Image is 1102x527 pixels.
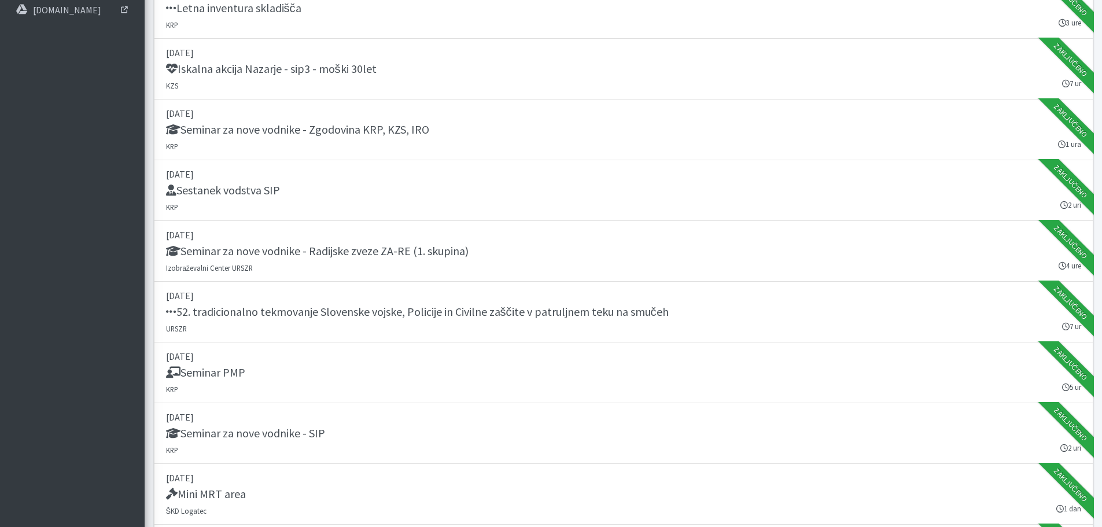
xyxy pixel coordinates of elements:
p: [DOMAIN_NAME] [33,4,101,16]
small: KRP [166,142,178,151]
p: [DATE] [166,46,1081,60]
small: KRP [166,385,178,394]
h5: Letna inventura skladišča [166,1,301,15]
p: [DATE] [166,167,1081,181]
h5: Sestanek vodstva SIP [166,183,280,197]
a: [DATE] Seminar za nove vodnike - Radijske zveze ZA-RE (1. skupina) Izobraževalni Center URSZR 4 u... [154,221,1093,282]
a: [DATE] 52. tradicionalno tekmovanje Slovenske vojske, Policije in Civilne zaščite v patruljnem te... [154,282,1093,342]
p: [DATE] [166,471,1081,485]
h5: Iskalna akcija Nazarje - sip3 - moški 30let [166,62,377,76]
p: [DATE] [166,349,1081,363]
a: [DATE] Sestanek vodstva SIP KRP 2 uri Zaključeno [154,160,1093,221]
a: [DATE] Iskalna akcija Nazarje - sip3 - moški 30let KZS 7 ur Zaključeno [154,39,1093,99]
h5: Seminar za nove vodnike - SIP [166,426,325,440]
a: [DATE] Seminar za nove vodnike - SIP KRP 2 uri Zaključeno [154,403,1093,464]
h5: 52. tradicionalno tekmovanje Slovenske vojske, Policije in Civilne zaščite v patruljnem teku na s... [166,305,669,319]
small: ŠKD Logatec [166,506,207,515]
p: [DATE] [166,106,1081,120]
h5: Mini MRT area [166,487,246,501]
small: Izobraževalni Center URSZR [166,263,253,272]
h5: Seminar PMP [166,366,245,379]
small: KRP [166,445,178,455]
p: [DATE] [166,410,1081,424]
a: [DATE] Seminar PMP KRP 5 ur Zaključeno [154,342,1093,403]
h5: Seminar za nove vodnike - Radijske zveze ZA-RE (1. skupina) [166,244,469,258]
small: KRP [166,202,178,212]
a: [DATE] Seminar za nove vodnike - Zgodovina KRP, KZS, IRO KRP 1 ura Zaključeno [154,99,1093,160]
a: [DATE] Mini MRT area ŠKD Logatec 1 dan Zaključeno [154,464,1093,525]
small: KZS [166,81,178,90]
p: [DATE] [166,289,1081,303]
small: URSZR [166,324,187,333]
h5: Seminar za nove vodnike - Zgodovina KRP, KZS, IRO [166,123,429,137]
p: [DATE] [166,228,1081,242]
small: KRP [166,20,178,30]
